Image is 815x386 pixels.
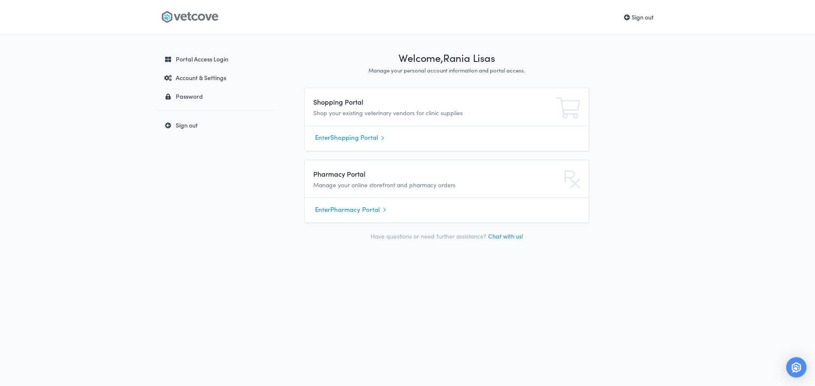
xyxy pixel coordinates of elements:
[160,121,269,129] div: Sign out
[159,89,273,104] a: Password
[488,232,523,240] a: Chat with us!
[315,131,579,144] a: EnterShopping Portal
[313,169,491,179] h4: Pharmacy Portal
[313,181,491,190] p: Manage your online storefront and pharmacy orders
[304,231,589,241] p: Have questions or need further assistance?
[313,97,491,107] h4: Shopping Portal
[160,55,269,63] div: Portal Access Login
[159,117,273,133] a: Sign out
[159,51,273,67] a: Portal Access Login
[304,67,589,75] p: Manage your personal account information and portal access.
[624,13,654,21] a: Sign out
[159,70,273,85] a: Account & Settings
[786,357,807,378] div: Open Intercom Messenger
[304,51,589,65] h1: Welcome, Rania Lisas
[160,73,269,82] div: Account & Settings
[313,108,491,118] p: Shop your existing veterinary vendors for clinic supplies
[160,92,269,100] div: Password
[315,203,579,216] a: EnterPharmacy Portal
